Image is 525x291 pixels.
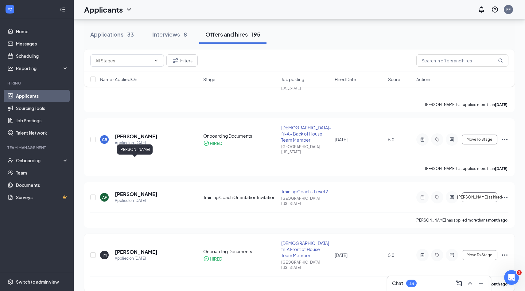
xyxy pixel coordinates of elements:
[16,114,68,127] a: Job Postings
[462,250,497,260] button: Move To Stage
[477,280,485,287] svg: Minimize
[281,144,331,155] div: [GEOGRAPHIC_DATA][US_STATE] ...
[485,218,507,222] b: a month ago
[419,253,426,258] svg: ActiveNote
[388,137,394,142] span: 5.0
[495,102,507,107] b: [DATE]
[419,195,426,200] svg: Note
[281,188,331,195] div: Training Coach - Level 2
[478,6,485,13] svg: Notifications
[501,136,508,143] svg: Ellipses
[335,76,356,82] span: Hired Date
[102,195,107,200] div: AF
[7,81,67,86] div: Hiring
[462,192,497,202] button: [PERSON_NAME] as hired
[462,135,497,144] button: Move To Stage
[7,279,14,285] svg: Settings
[115,198,157,204] div: Applied on [DATE]
[100,76,137,82] span: Name · Applied On
[210,256,222,262] div: HIRED
[434,195,441,200] svg: Tag
[392,280,403,287] h3: Chat
[115,255,157,262] div: Applied on [DATE]
[281,240,331,258] div: [DEMOGRAPHIC_DATA]-fil-A Front of House Team Member
[504,270,519,285] iframe: Intercom live chat
[203,133,278,139] div: Onboarding Documents
[281,124,331,143] div: [DEMOGRAPHIC_DATA]-fil-A - Back of House Team Member
[103,253,107,258] div: IM
[7,6,13,12] svg: WorkstreamLogo
[16,50,68,62] a: Scheduling
[84,4,123,15] h1: Applicants
[115,249,157,255] h5: [PERSON_NAME]
[16,37,68,50] a: Messages
[16,157,63,163] div: Onboarding
[465,278,475,288] button: ChevronUp
[448,253,456,258] svg: ActiveChat
[16,25,68,37] a: Home
[16,179,68,191] a: Documents
[102,137,107,142] div: CB
[485,282,507,286] b: a month ago
[454,278,464,288] button: ComposeMessage
[419,137,426,142] svg: ActiveNote
[466,280,474,287] svg: ChevronUp
[203,140,209,146] svg: CheckmarkCircle
[506,7,511,12] div: FF
[203,248,278,254] div: Onboarding Documents
[16,191,68,203] a: SurveysCrown
[154,58,159,63] svg: ChevronDown
[501,251,508,259] svg: Ellipses
[115,191,157,198] h5: [PERSON_NAME]
[203,76,216,82] span: Stage
[434,253,441,258] svg: Tag
[335,252,348,258] span: [DATE]
[498,58,503,63] svg: MagnifyingGlass
[7,65,14,71] svg: Analysis
[172,57,179,64] svg: Filter
[491,6,499,13] svg: QuestionInfo
[16,102,68,114] a: Sourcing Tools
[152,30,187,38] div: Interviews · 8
[416,76,431,82] span: Actions
[425,166,508,171] p: [PERSON_NAME] has applied more than .
[335,137,348,142] span: [DATE]
[16,90,68,102] a: Applicants
[115,133,157,140] h5: [PERSON_NAME]
[495,166,507,171] b: [DATE]
[59,6,65,13] svg: Collapse
[117,144,153,155] div: [PERSON_NAME]
[457,195,502,199] span: [PERSON_NAME] as hired
[388,252,394,258] span: 5.0
[16,65,69,71] div: Reporting
[210,140,222,146] div: HIRED
[281,76,304,82] span: Job posting
[90,30,134,38] div: Applications · 33
[203,194,278,200] div: Training Coach Orientation Invitation
[455,280,463,287] svg: ComposeMessage
[448,137,456,142] svg: ActiveChat
[203,256,209,262] svg: CheckmarkCircle
[16,279,59,285] div: Switch to admin view
[467,137,492,142] span: Move To Stage
[205,30,260,38] div: Offers and hires · 195
[125,6,133,13] svg: ChevronDown
[517,270,522,275] span: 1
[16,167,68,179] a: Team
[467,253,492,257] span: Move To Stage
[115,140,157,146] div: Applied on [DATE]
[416,54,508,67] input: Search in offers and hires
[281,196,331,206] div: [GEOGRAPHIC_DATA][US_STATE] ...
[415,218,508,223] p: [PERSON_NAME] has applied more than .
[409,281,414,286] div: 13
[7,157,14,163] svg: UserCheck
[448,195,456,200] svg: ActiveChat
[501,194,508,201] svg: Ellipses
[7,145,67,150] div: Team Management
[95,57,151,64] input: All Stages
[16,127,68,139] a: Talent Network
[281,260,331,270] div: [GEOGRAPHIC_DATA][US_STATE] ...
[388,76,400,82] span: Score
[166,54,198,67] button: Filter Filters
[476,278,486,288] button: Minimize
